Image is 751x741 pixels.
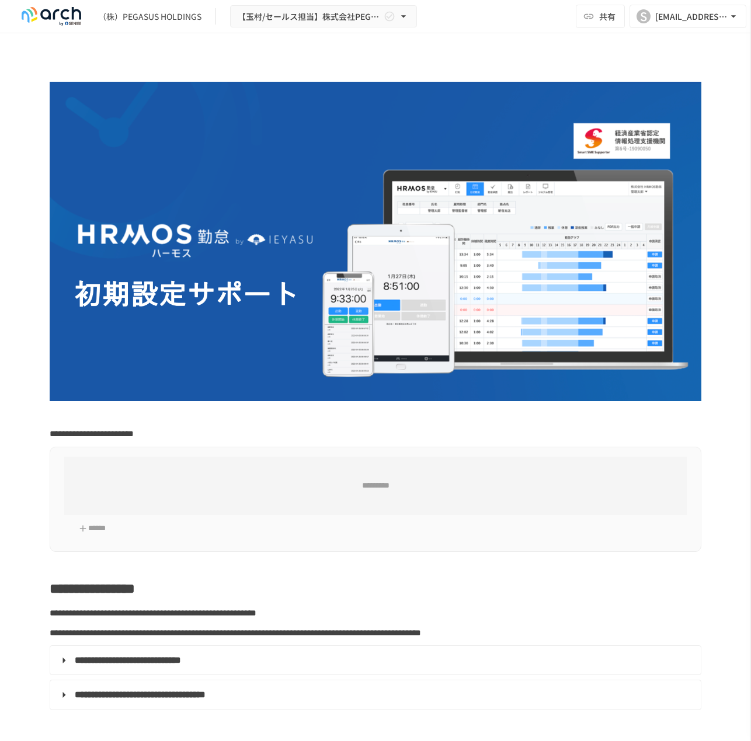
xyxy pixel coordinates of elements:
[238,9,381,24] span: 【玉村/セールス担当】株式会社PEGASUS HOLDINGS様_初期設定サポート
[630,5,746,28] button: S[EMAIL_ADDRESS][DOMAIN_NAME]
[50,82,701,401] img: GdztLVQAPnGLORo409ZpmnRQckwtTrMz8aHIKJZF2AQ
[14,7,89,26] img: logo-default@2x-9cf2c760.svg
[98,11,201,23] div: （株）PEGASUS HOLDINGS
[599,10,616,23] span: 共有
[655,9,728,24] div: [EMAIL_ADDRESS][DOMAIN_NAME]
[230,5,417,28] button: 【玉村/セールス担当】株式会社PEGASUS HOLDINGS様_初期設定サポート
[637,9,651,23] div: S
[576,5,625,28] button: 共有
